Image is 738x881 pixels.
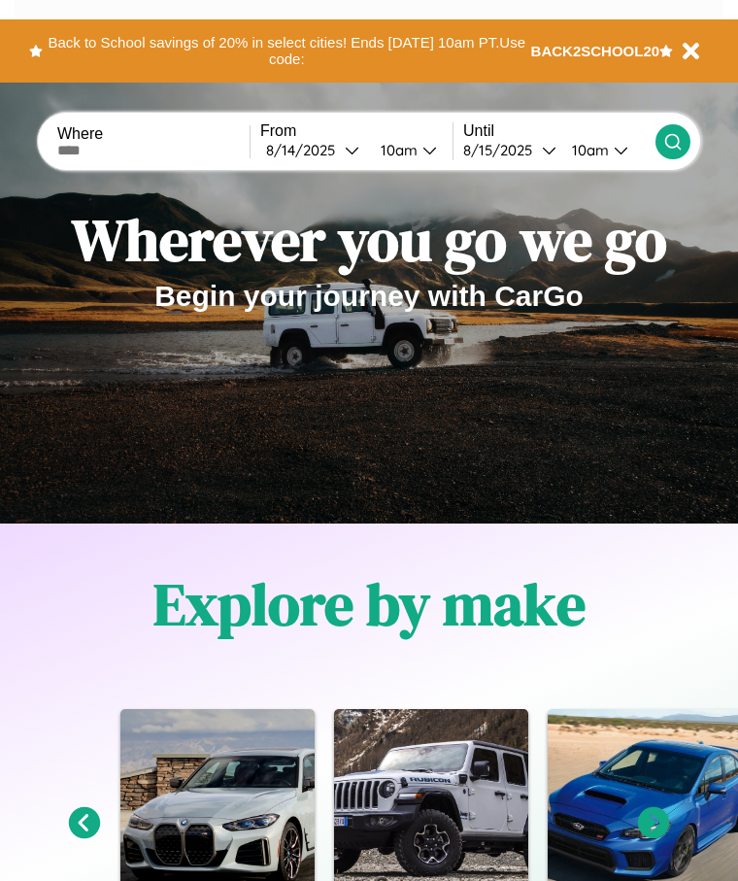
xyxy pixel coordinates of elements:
label: Where [57,125,250,143]
div: 10am [562,141,614,159]
button: 10am [556,140,655,160]
label: From [260,122,453,140]
div: 8 / 14 / 2025 [266,141,345,159]
button: 8/14/2025 [260,140,365,160]
label: Until [463,122,655,140]
button: 10am [365,140,453,160]
div: 10am [371,141,422,159]
b: BACK2SCHOOL20 [531,43,660,59]
div: 8 / 15 / 2025 [463,141,542,159]
h1: Explore by make [153,564,586,644]
button: Back to School savings of 20% in select cities! Ends [DATE] 10am PT.Use code: [43,29,531,73]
